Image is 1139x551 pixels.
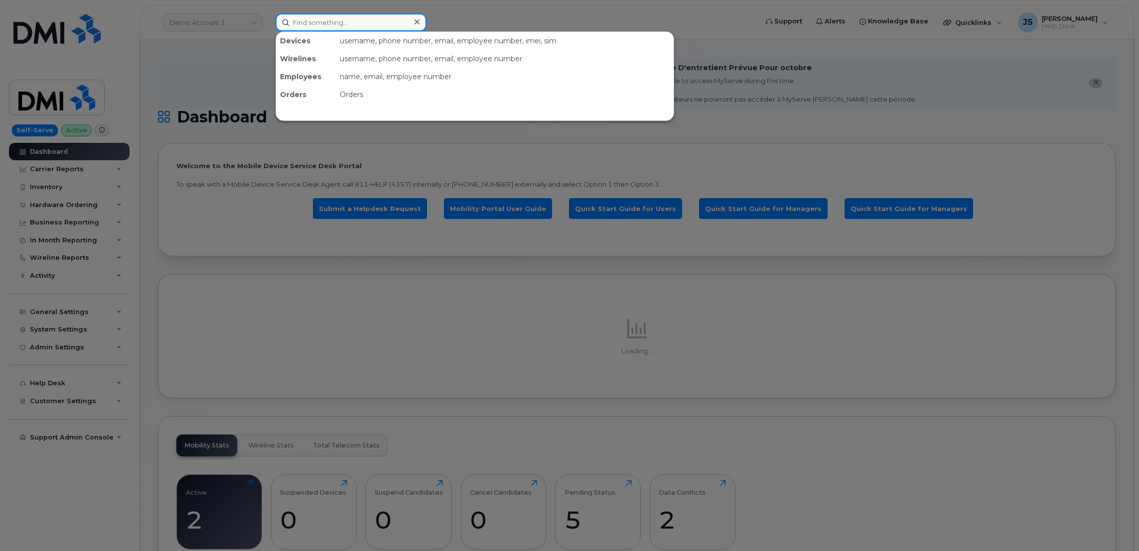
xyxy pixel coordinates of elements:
div: Employees [276,68,336,86]
div: name, email, employee number [336,68,674,86]
div: Orders [276,86,336,104]
div: username, phone number, email, employee number [336,50,674,68]
div: Wirelines [276,50,336,68]
div: username, phone number, email, employee number, imei, sim [336,32,674,50]
div: Devices [276,32,336,50]
div: Orders [336,86,674,104]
